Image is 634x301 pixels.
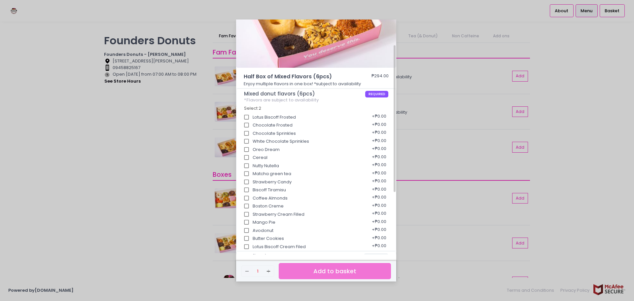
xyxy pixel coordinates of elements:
span: REQUIRED [365,91,389,97]
span: OPTIONAL [364,253,389,260]
span: Dedication [244,253,364,259]
div: + ₱0.00 [370,224,388,237]
div: + ₱0.00 [370,216,388,229]
div: + ₱0.00 [370,176,388,188]
div: + ₱0.00 [370,127,388,140]
div: + ₱0.00 [370,168,388,180]
div: + ₱0.00 [370,119,388,132]
div: + ₱0.00 [370,160,388,172]
div: + ₱0.00 [370,232,388,245]
div: + ₱0.00 [370,135,388,148]
button: Add to basket [279,263,391,279]
div: + ₱0.00 [370,111,388,124]
span: Mixed donut flavors (6pcs) [244,91,365,97]
span: Select 2 [244,105,261,111]
span: Half Box of Mixed Flavors (6pcs) [244,73,353,81]
div: *Flavors are subject to availability [244,97,389,103]
p: Enjoy multiple flavors in one box! *subject to availability [244,81,389,87]
div: + ₱0.00 [370,184,388,196]
div: + ₱0.00 [370,208,388,221]
div: + ₱0.00 [370,151,388,164]
div: + ₱0.00 [370,200,388,212]
div: ₱294.00 [371,73,389,81]
div: + ₱0.00 [370,143,388,156]
div: + ₱0.00 [370,192,388,205]
div: + ₱0.00 [370,241,388,253]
